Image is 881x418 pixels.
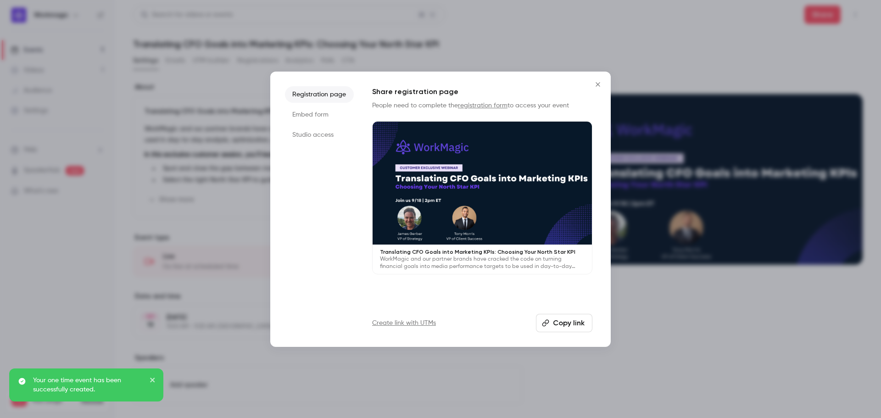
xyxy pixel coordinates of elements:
button: close [150,376,156,387]
p: Your one time event has been successfully created. [33,376,143,394]
p: Translating CFO Goals into Marketing KPIs: Choosing Your North Star KPI [380,248,585,256]
a: Translating CFO Goals into Marketing KPIs: Choosing Your North Star KPIWorkMagic and our partner ... [372,121,592,275]
li: Embed form [285,106,354,123]
a: registration form [458,102,507,109]
h1: Share registration page [372,86,592,97]
li: Studio access [285,127,354,143]
button: Copy link [536,314,592,332]
li: Registration page [285,86,354,103]
p: WorkMagic and our partner brands have cracked the code on turning financial goals into media perf... [380,256,585,270]
button: Close [589,75,607,94]
p: People need to complete the to access your event [372,101,592,110]
a: Create link with UTMs [372,318,436,328]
